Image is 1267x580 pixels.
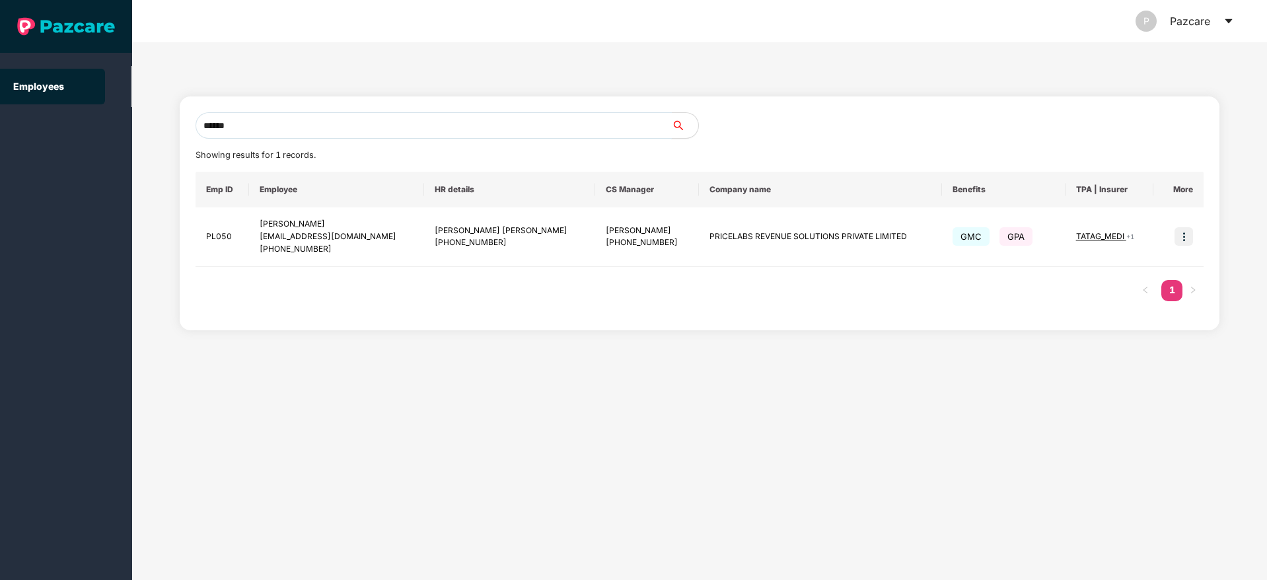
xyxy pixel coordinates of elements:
[1135,280,1156,301] li: Previous Page
[435,236,585,249] div: [PHONE_NUMBER]
[1066,172,1153,207] th: TPA | Insurer
[595,172,699,207] th: CS Manager
[1141,286,1149,294] span: left
[1126,233,1134,240] span: + 1
[1175,227,1193,246] img: icon
[196,150,316,160] span: Showing results for 1 records.
[942,172,1066,207] th: Benefits
[260,218,414,231] div: [PERSON_NAME]
[196,207,249,267] td: PL050
[1161,280,1182,301] li: 1
[249,172,425,207] th: Employee
[671,112,699,139] button: search
[196,172,249,207] th: Emp ID
[1143,11,1149,32] span: P
[1076,231,1126,241] span: TATAG_MEDI
[699,207,942,267] td: PRICELABS REVENUE SOLUTIONS PRIVATE LIMITED
[953,227,990,246] span: GMC
[1182,280,1204,301] li: Next Page
[999,227,1032,246] span: GPA
[260,231,414,243] div: [EMAIL_ADDRESS][DOMAIN_NAME]
[1153,172,1204,207] th: More
[699,172,942,207] th: Company name
[606,225,688,237] div: [PERSON_NAME]
[435,225,585,237] div: [PERSON_NAME] [PERSON_NAME]
[606,236,688,249] div: [PHONE_NUMBER]
[1223,16,1234,26] span: caret-down
[424,172,595,207] th: HR details
[1135,280,1156,301] button: left
[1182,280,1204,301] button: right
[260,243,414,256] div: [PHONE_NUMBER]
[671,120,698,131] span: search
[13,81,64,92] a: Employees
[1161,280,1182,300] a: 1
[1189,286,1197,294] span: right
